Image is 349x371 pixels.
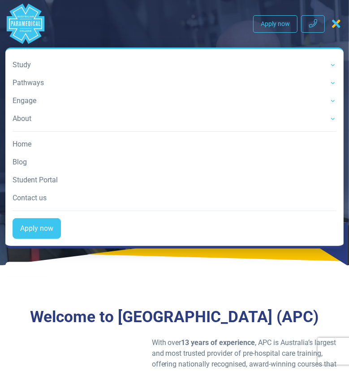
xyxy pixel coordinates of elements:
a: Student Portal [13,171,336,189]
strong: 13 years of experience [181,338,255,347]
a: Study [13,56,336,74]
h3: Welcome to [GEOGRAPHIC_DATA] (APC) [11,307,338,326]
a: Apply now [13,218,61,239]
a: About [13,110,336,128]
a: Home [13,135,336,153]
a: Australian Paramedical College [5,4,46,44]
a: Engage [13,92,336,110]
a: Apply now [253,15,297,33]
a: Contact us [13,189,336,207]
a: Blog [13,153,336,171]
button: Toggle navigation [328,16,344,32]
a: Pathways [13,74,336,92]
